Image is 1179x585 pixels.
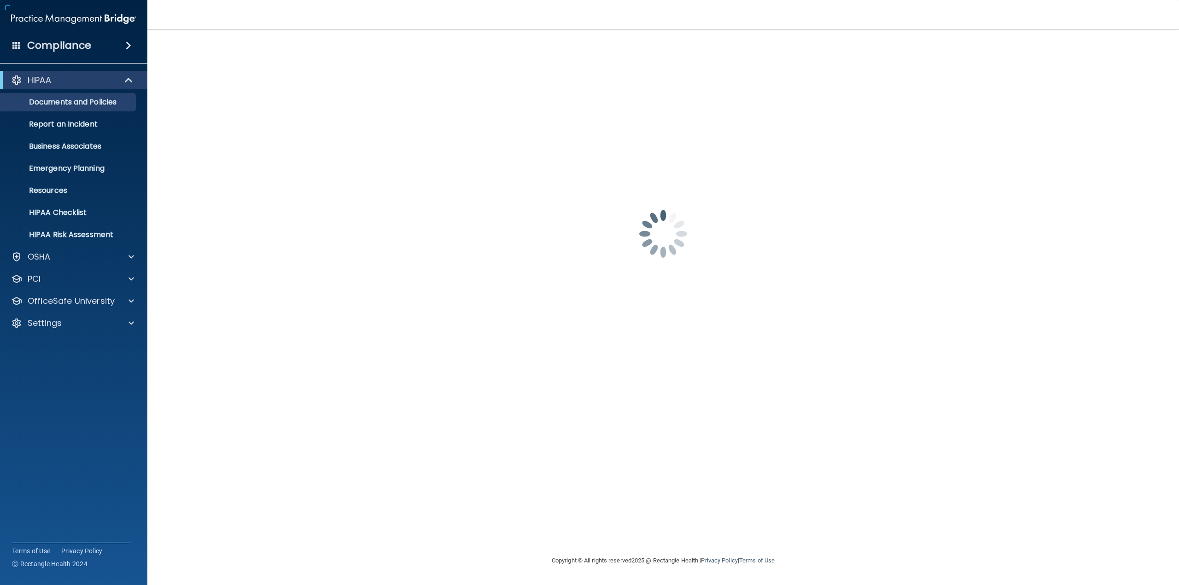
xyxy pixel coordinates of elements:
[11,295,134,307] a: OfficeSafe University
[6,120,132,129] p: Report an Incident
[12,559,88,568] span: Ⓒ Rectangle Health 2024
[11,251,134,262] a: OSHA
[28,75,51,86] p: HIPAA
[6,208,132,217] p: HIPAA Checklist
[28,295,115,307] p: OfficeSafe University
[6,98,132,107] p: Documents and Policies
[6,164,132,173] p: Emergency Planning
[12,546,50,556] a: Terms of Use
[11,10,136,28] img: PMB logo
[701,557,737,564] a: Privacy Policy
[6,230,132,239] p: HIPAA Risk Assessment
[28,318,62,329] p: Settings
[6,142,132,151] p: Business Associates
[11,273,134,284] a: PCI
[28,251,51,262] p: OSHA
[11,75,134,86] a: HIPAA
[495,546,831,575] div: Copyright © All rights reserved 2025 @ Rectangle Health | |
[61,546,103,556] a: Privacy Policy
[6,186,132,195] p: Resources
[617,188,709,280] img: spinner.e123f6fc.gif
[739,557,775,564] a: Terms of Use
[28,273,41,284] p: PCI
[11,318,134,329] a: Settings
[27,39,91,52] h4: Compliance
